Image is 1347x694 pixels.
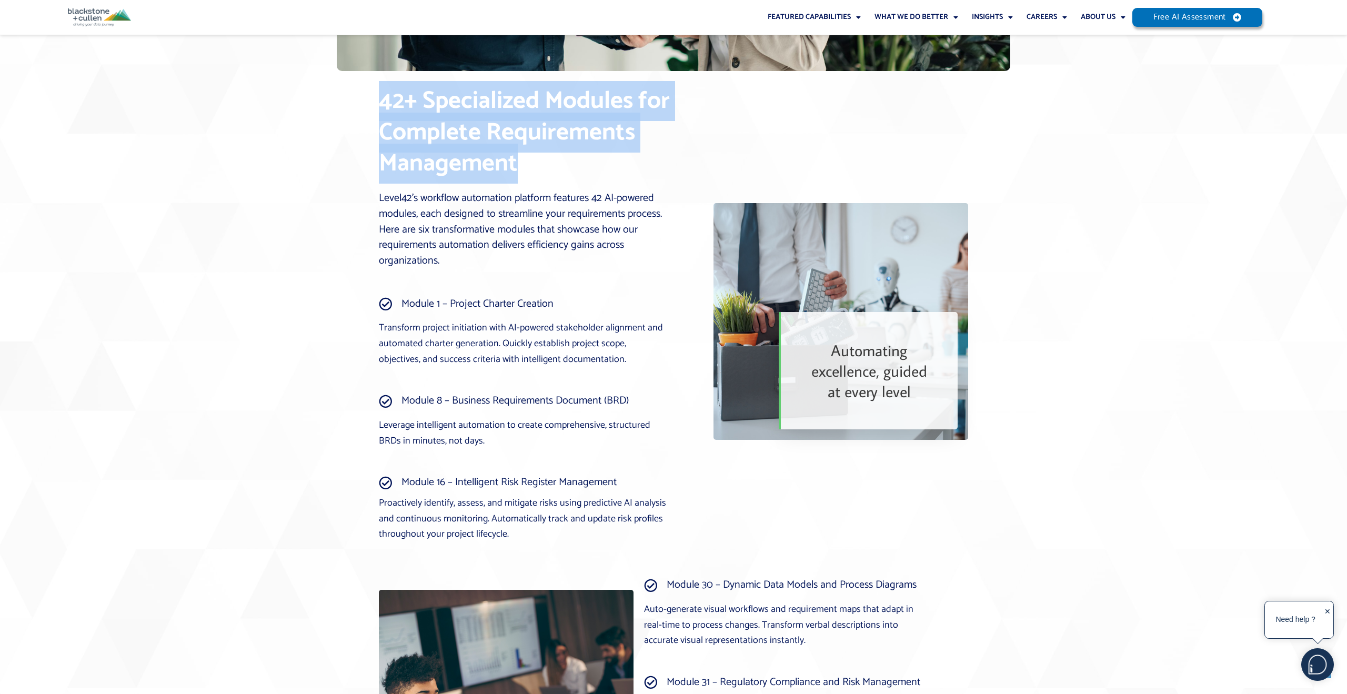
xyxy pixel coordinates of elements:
span: Module 1 – Project Charter Creation [399,296,554,312]
a: Free AI Assessment [1132,8,1263,27]
h2: 42+ Specialized Modules for Complete Requirements Management [379,86,675,180]
img: Level42 workflow automation platform interface [713,203,968,440]
span: Module 31 – Regulatory Compliance and Risk Management [664,675,920,690]
a: Module 8 – Business Requirements Document (BRD) [379,393,667,409]
h2: Automating excellence, guided at every level [809,340,930,401]
a: Module 31 – Regulatory Compliance and Risk Management [644,675,932,690]
p: Leverage intelligent automation to create comprehensive, structured BRDs in minutes, not days. [379,418,667,449]
p: Proactively identify, assess, and mitigate risks using predictive AI analysis and continuous moni... [379,496,667,542]
p: Auto-generate visual workflows and requirement maps that adapt in real-time to process changes. T... [644,602,932,649]
a: Module 30 – Dynamic Data Models and Process Diagrams [644,577,932,593]
a: Module 16 – Intelligent Risk Register Management [379,475,667,490]
span: Free AI Assessment [1153,13,1226,22]
span: Module 16 – Intelligent Risk Register Management [399,475,617,490]
span: Module 30 – Dynamic Data Models and Process Diagrams [664,577,917,593]
span: Module 8 – Business Requirements Document (BRD) [399,393,629,409]
p: Level42’s workflow automation platform features 42 AI-powered modules, each designed to streamlin... [379,190,675,269]
a: Module 1 – Project Charter Creation [379,296,667,312]
img: users%2F5SSOSaKfQqXq3cFEnIZRYMEs4ra2%2Fmedia%2Fimages%2F-Bulle%20blanche%20sans%20fond%20%2B%20ma... [1302,649,1333,680]
div: Need help ? [1266,603,1324,637]
div: ✕ [1324,604,1331,637]
p: Transform project initiation with AI-powered stakeholder alignment and automated charter generati... [379,320,667,367]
